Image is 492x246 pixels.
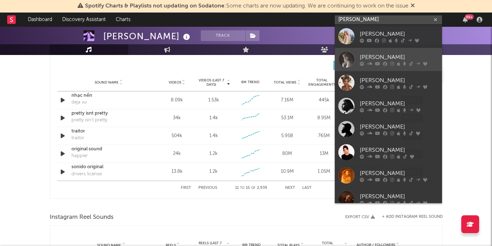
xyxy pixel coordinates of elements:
[360,30,438,38] div: [PERSON_NAME]
[360,76,438,85] div: [PERSON_NAME]
[240,186,244,190] span: to
[208,97,219,104] div: 1.53k
[307,78,336,87] span: Total Engagements
[160,150,194,157] div: 24k
[95,80,119,85] span: Sound Name
[335,164,442,187] a: [PERSON_NAME]
[360,146,438,154] div: [PERSON_NAME]
[85,3,408,9] span: : Some charts are now updating. We are continuing to work on the issue
[71,135,84,142] div: traitor
[360,122,438,131] div: [PERSON_NAME]
[270,150,304,157] div: 80M
[71,164,146,171] a: sonido original
[335,141,442,164] a: [PERSON_NAME]
[160,168,194,175] div: 13.8k
[71,128,146,135] a: traitor
[411,3,415,9] span: Dismiss
[270,132,304,140] div: 5.95B
[209,168,218,175] div: 1.2k
[71,110,146,117] a: pretty isnt pretty
[71,92,146,99] a: nhạc nền
[360,99,438,108] div: [PERSON_NAME]
[50,213,114,222] span: Instagram Reel Sounds
[335,15,442,24] input: Search for artists
[307,115,341,122] div: 8.95M
[307,132,341,140] div: 765M
[160,132,194,140] div: 504k
[302,186,312,190] button: Last
[360,53,438,61] div: [PERSON_NAME]
[465,14,474,20] div: 99 +
[285,186,295,190] button: Next
[197,78,226,87] span: Videos (last 7 days)
[251,186,255,190] span: of
[270,115,304,122] div: 53.1M
[71,171,102,178] div: drivers license
[335,117,442,141] a: [PERSON_NAME]
[234,80,267,85] div: 6M Trend
[23,12,57,27] a: Dashboard
[198,186,217,190] button: Previous
[209,132,218,140] div: 1.4k
[382,215,443,219] button: + Add Instagram Reel Sound
[209,150,218,157] div: 1.2k
[181,186,191,190] button: First
[360,192,438,201] div: [PERSON_NAME]
[335,94,442,117] a: [PERSON_NAME]
[335,187,442,210] a: [PERSON_NAME]
[345,215,375,219] button: Export CSV
[274,80,296,85] span: Total Views
[169,80,181,85] span: Videos
[375,215,443,219] div: + Add Instagram Reel Sound
[57,12,111,27] a: Discovery Assistant
[201,30,245,41] button: Track
[335,71,442,94] a: [PERSON_NAME]
[160,115,194,122] div: 34k
[333,61,382,70] button: UGC(2.9k)
[270,97,304,104] div: 7.16M
[335,48,442,71] a: [PERSON_NAME]
[71,152,88,160] div: happier
[71,117,107,124] div: pretty isn’t pretty
[307,150,341,157] div: 13M
[85,3,224,9] span: Spotify Charts & Playlists not updating on Sodatone
[335,25,442,48] a: [PERSON_NAME]
[232,184,271,192] div: 11 15 2,939
[360,169,438,177] div: [PERSON_NAME]
[111,12,135,27] a: Charts
[307,97,341,104] div: 445k
[71,146,146,153] a: original sound
[463,17,468,22] button: 99+
[209,115,218,122] div: 1.4k
[103,30,192,42] div: [PERSON_NAME]
[160,97,194,104] div: 8.09k
[307,168,341,175] div: 1.05M
[71,99,87,106] div: deja vu
[270,168,304,175] div: 10.9M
